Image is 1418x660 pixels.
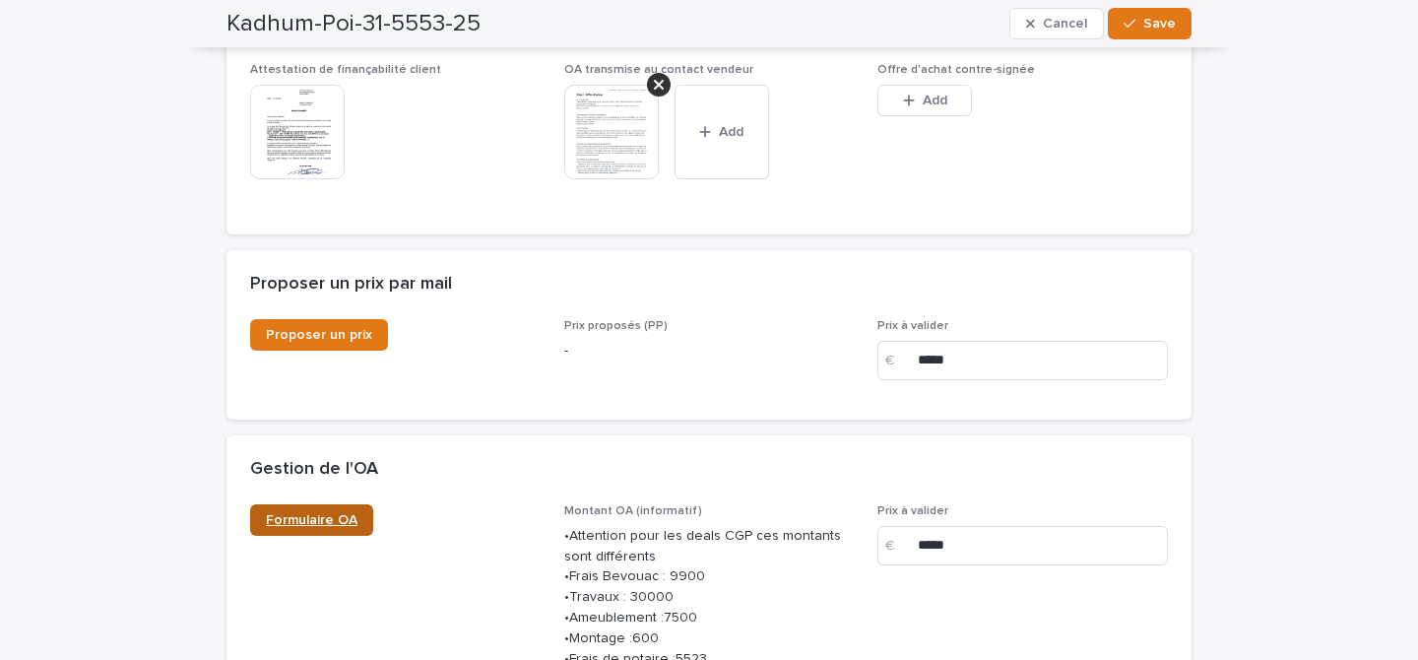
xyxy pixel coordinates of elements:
[564,505,702,517] span: Montant OA (informatif)
[877,85,972,116] button: Add
[1043,17,1087,31] span: Cancel
[250,64,441,76] span: Attestation de finançabilité client
[675,85,769,179] button: Add
[564,64,753,76] span: OA transmise au contact vendeur
[877,526,917,565] div: €
[266,513,357,527] span: Formulaire OA
[877,341,917,380] div: €
[250,319,388,351] a: Proposer un prix
[250,504,373,536] a: Formulaire OA
[719,125,743,139] span: Add
[1108,8,1192,39] button: Save
[564,341,855,362] p: -
[1143,17,1176,31] span: Save
[564,320,668,332] span: Prix proposés (PP)
[877,320,948,332] span: Prix à valider
[226,10,481,38] h2: Kadhum-Poi-31-5553-25
[266,328,372,342] span: Proposer un prix
[250,274,452,296] h2: Proposer un prix par mail
[923,94,947,107] span: Add
[877,64,1035,76] span: Offre d'achat contre-signée
[1009,8,1104,39] button: Cancel
[877,505,948,517] span: Prix à valider
[250,459,378,481] h2: Gestion de l'OA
